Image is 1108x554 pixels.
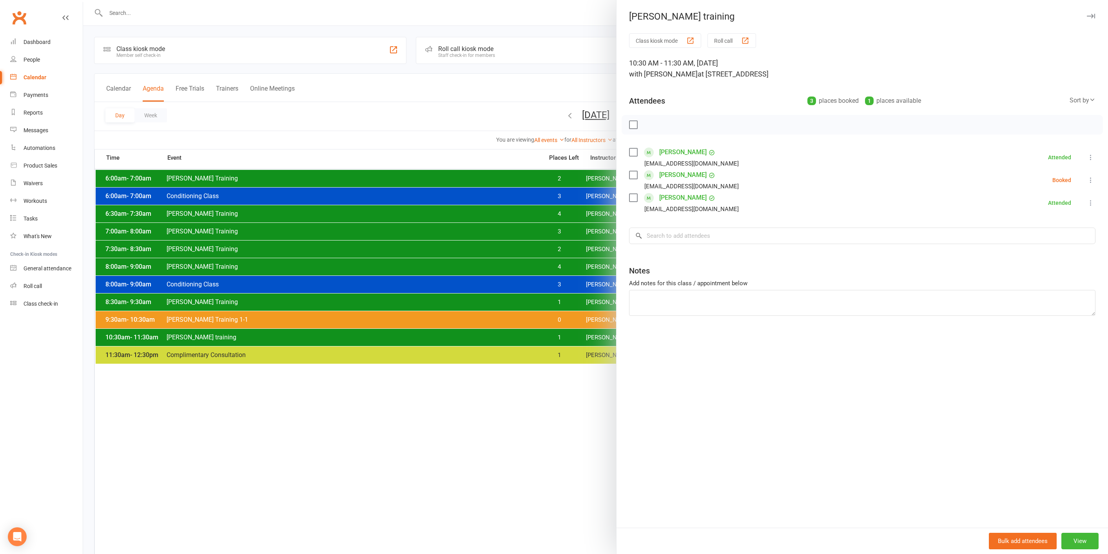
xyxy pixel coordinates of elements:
a: Tasks [10,210,83,228]
div: [EMAIL_ADDRESS][DOMAIN_NAME] [644,159,739,169]
div: Payments [24,92,48,98]
div: People [24,56,40,63]
a: Messages [10,122,83,139]
div: 3 [807,97,816,105]
a: People [10,51,83,69]
a: Clubworx [9,8,29,27]
a: Calendar [10,69,83,86]
span: with [PERSON_NAME] [629,70,698,78]
a: [PERSON_NAME] [659,191,707,204]
div: places booked [807,95,859,106]
div: places available [865,95,921,106]
div: Reports [24,109,43,116]
div: Class check-in [24,301,58,307]
div: Notes [629,265,650,276]
div: Add notes for this class / appointment below [629,279,1095,288]
a: Product Sales [10,157,83,175]
div: 10:30 AM - 11:30 AM, [DATE] [629,58,1095,80]
div: General attendance [24,265,71,272]
div: Open Intercom Messenger [8,527,27,546]
div: What's New [24,233,52,239]
a: Dashboard [10,33,83,51]
div: 1 [865,97,874,105]
div: Booked [1052,177,1071,183]
div: Attended [1048,200,1071,206]
button: Roll call [707,33,756,48]
div: Attended [1048,155,1071,160]
div: Sort by [1070,95,1095,106]
a: [PERSON_NAME] [659,169,707,181]
div: Calendar [24,74,46,80]
button: Class kiosk mode [629,33,701,48]
a: Payments [10,86,83,104]
div: Messages [24,127,48,133]
div: [EMAIL_ADDRESS][DOMAIN_NAME] [644,204,739,214]
div: [EMAIL_ADDRESS][DOMAIN_NAME] [644,181,739,191]
div: Waivers [24,180,43,186]
a: Reports [10,104,83,122]
a: What's New [10,228,83,245]
div: Roll call [24,283,42,289]
div: Tasks [24,215,38,222]
a: Roll call [10,277,83,295]
button: Bulk add attendees [989,533,1057,549]
div: Attendees [629,95,665,106]
a: [PERSON_NAME] [659,146,707,159]
a: Automations [10,139,83,157]
div: [PERSON_NAME] training [617,11,1108,22]
a: Waivers [10,175,83,192]
button: View [1061,533,1099,549]
span: at [STREET_ADDRESS] [698,70,769,78]
div: Automations [24,145,55,151]
a: Class kiosk mode [10,295,83,313]
a: Workouts [10,192,83,210]
div: Dashboard [24,39,51,45]
a: General attendance kiosk mode [10,260,83,277]
div: Product Sales [24,162,57,169]
input: Search to add attendees [629,228,1095,244]
div: Workouts [24,198,47,204]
